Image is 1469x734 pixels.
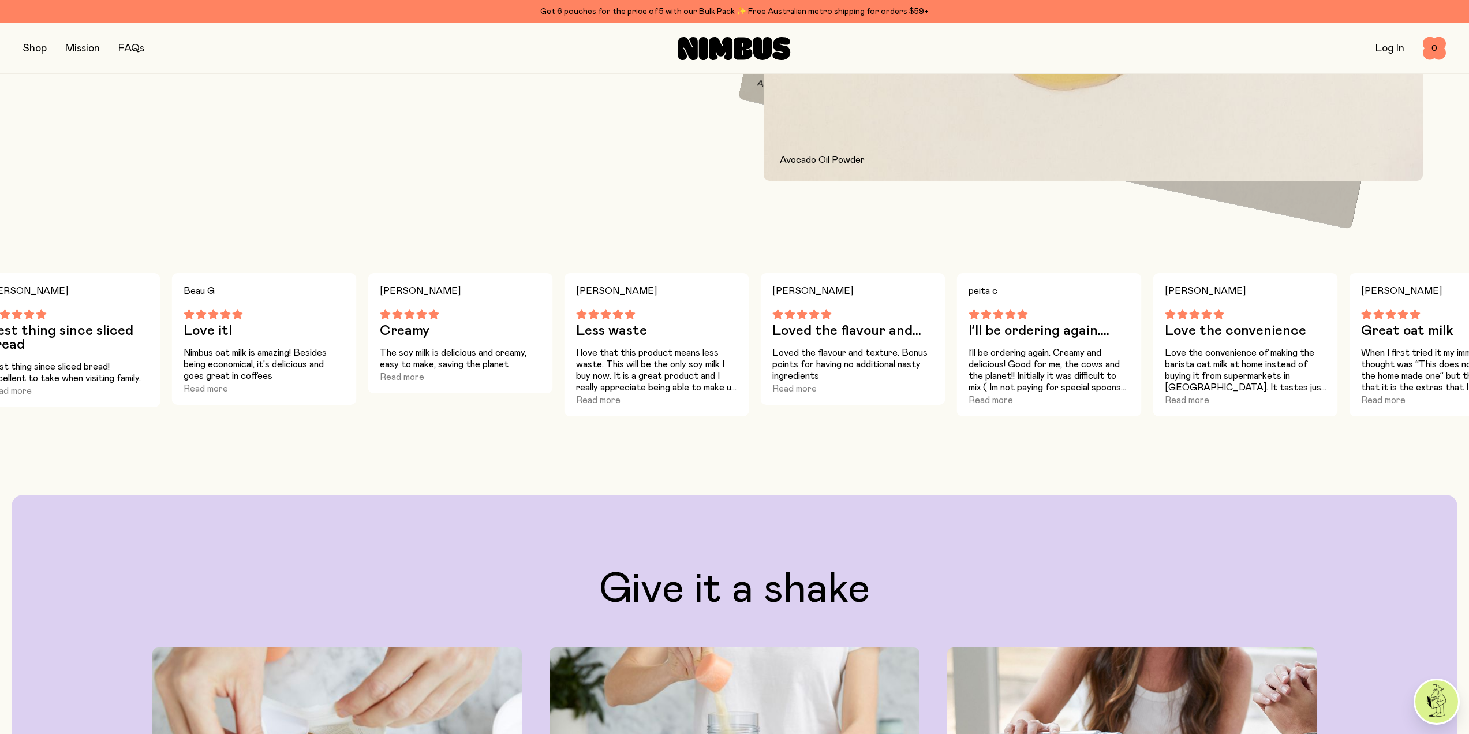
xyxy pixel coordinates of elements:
[1423,37,1446,60] button: 0
[184,324,345,338] h3: Love it!
[772,382,817,396] button: Read more
[184,382,228,396] button: Read more
[184,347,345,382] p: Nimbus oat milk is amazing! Besides being economical, it's delicious and goes great in coffees
[1415,680,1458,723] img: agent
[1361,393,1406,407] button: Read more
[780,153,1407,167] p: Avocado Oil Powder
[35,569,1434,610] h2: Give it a shake
[576,324,738,338] h3: Less waste
[969,324,1130,338] h3: I’ll be ordering again....
[1165,282,1326,300] h4: [PERSON_NAME]
[772,347,934,382] p: Loved the flavour and texture. Bonus points for having no additional nasty ingredients
[969,393,1013,407] button: Read more
[380,282,541,300] h4: [PERSON_NAME]
[969,347,1130,393] p: I’ll be ordering again. Creamy and delicious! Good for me, the cows and the planet!! Initially it...
[1165,347,1326,393] p: Love the convenience of making the barista oat milk at home instead of buying it from supermarket...
[380,324,541,338] h3: Creamy
[1165,324,1326,338] h3: Love the convenience
[118,43,144,54] a: FAQs
[772,282,934,300] h4: [PERSON_NAME]
[184,282,345,300] h4: Beau G
[1375,43,1404,54] a: Log In
[380,370,424,384] button: Read more
[1165,393,1209,407] button: Read more
[969,282,1130,300] h4: peita c
[65,43,100,54] a: Mission
[380,347,541,370] p: The soy milk is delicious and creamy, easy to make, saving the planet
[772,324,934,338] h3: Loved the flavour and...
[23,5,1446,18] div: Get 6 pouches for the price of 5 with our Bulk Pack ✨ Free Australian metro shipping for orders $59+
[576,393,621,407] button: Read more
[576,282,738,300] h4: [PERSON_NAME]
[576,347,738,393] p: I love that this product means less waste. This will be the only soy milk I buy now. It is a grea...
